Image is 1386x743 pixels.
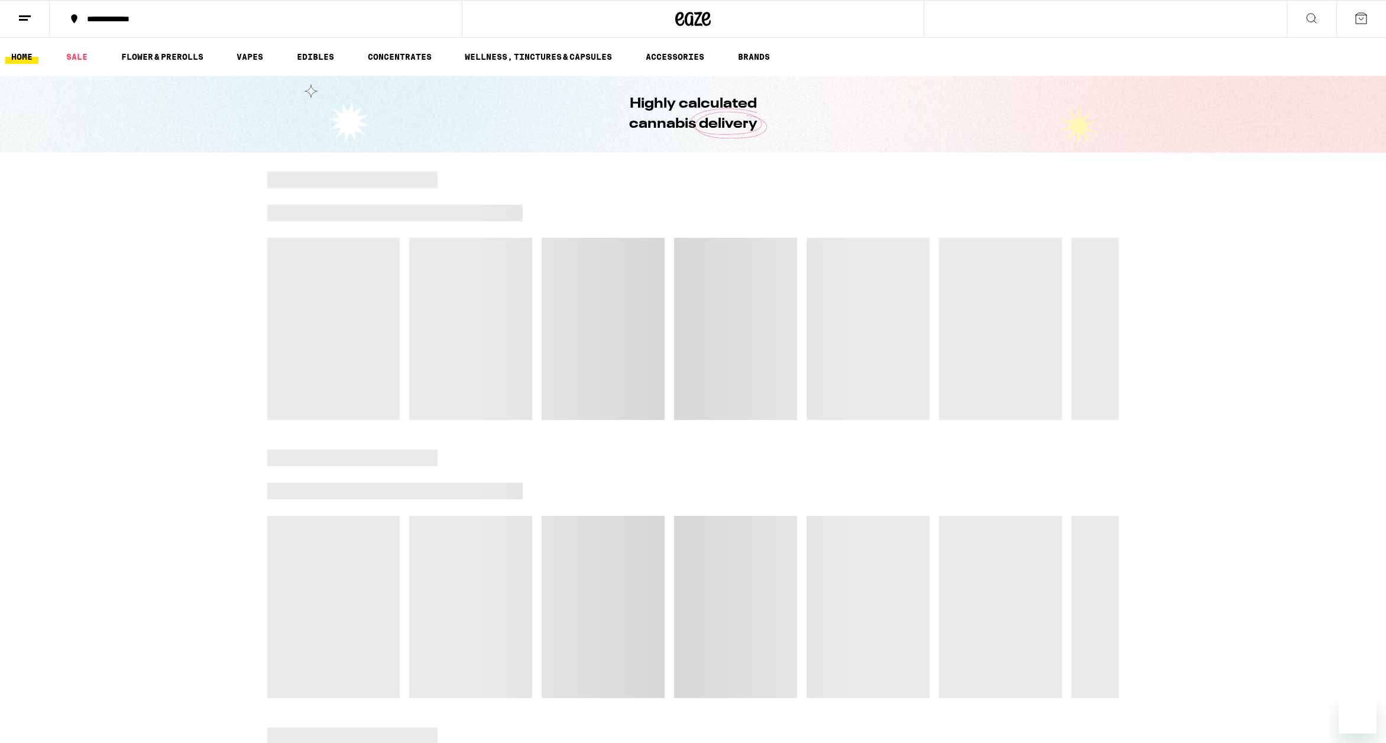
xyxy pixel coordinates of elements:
[640,50,710,64] a: ACCESSORIES
[231,50,269,64] a: VAPES
[732,50,776,64] a: BRANDS
[459,50,618,64] a: WELLNESS, TINCTURES & CAPSULES
[291,50,340,64] a: EDIBLES
[115,50,209,64] a: FLOWER & PREROLLS
[5,50,38,64] a: HOME
[1339,696,1377,734] iframe: Button to launch messaging window
[362,50,438,64] a: CONCENTRATES
[595,94,791,134] h1: Highly calculated cannabis delivery
[60,50,93,64] a: SALE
